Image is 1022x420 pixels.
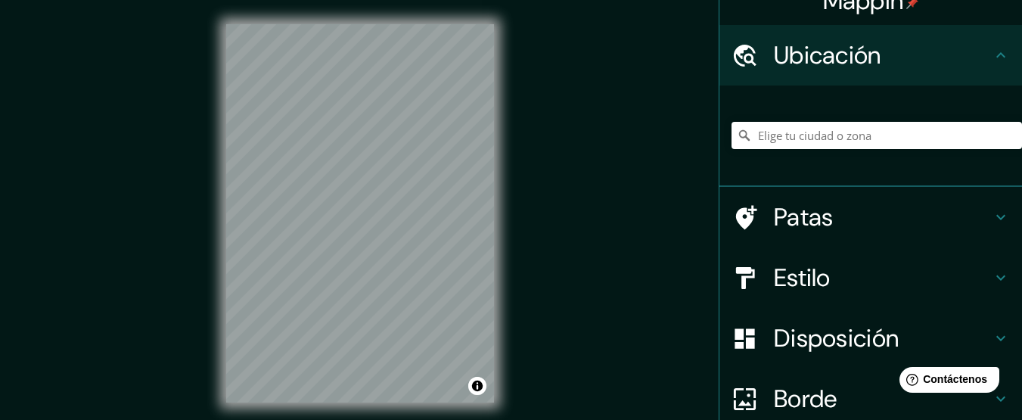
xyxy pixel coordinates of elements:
div: Disposición [719,308,1022,369]
input: Elige tu ciudad o zona [732,122,1022,149]
canvas: Mapa [226,24,494,403]
font: Disposición [774,322,899,354]
font: Ubicación [774,39,881,71]
div: Patas [719,187,1022,247]
font: Estilo [774,262,831,294]
iframe: Lanzador de widgets de ayuda [887,361,1005,403]
div: Ubicación [719,25,1022,86]
button: Activar o desactivar atribución [468,377,486,395]
font: Patas [774,201,834,233]
font: Borde [774,383,837,415]
div: Estilo [719,247,1022,308]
